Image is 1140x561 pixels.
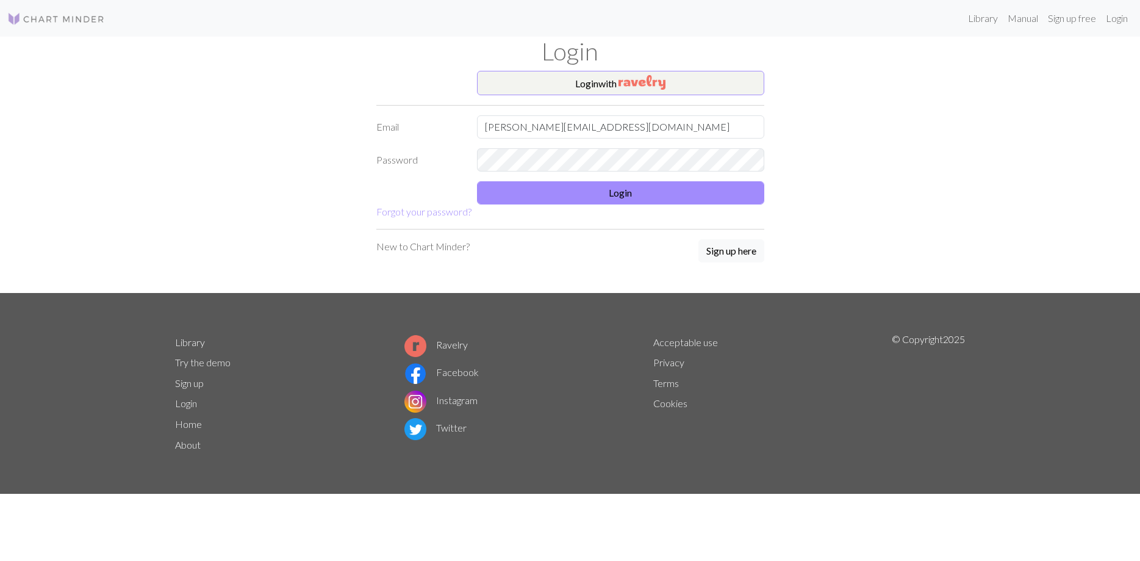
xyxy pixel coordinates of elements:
[369,148,470,172] label: Password
[1101,6,1133,31] a: Login
[698,239,764,262] button: Sign up here
[175,418,202,430] a: Home
[404,366,479,378] a: Facebook
[376,239,470,254] p: New to Chart Minder?
[369,115,470,139] label: Email
[404,335,426,357] img: Ravelry logo
[618,75,665,90] img: Ravelry
[477,71,764,95] button: Loginwith
[175,377,204,389] a: Sign up
[1003,6,1043,31] a: Manual
[404,418,426,440] img: Twitter logo
[376,206,471,217] a: Forgot your password?
[698,239,764,264] a: Sign up here
[404,422,467,433] a: Twitter
[7,12,105,26] img: Logo
[653,377,679,389] a: Terms
[175,397,197,409] a: Login
[892,332,965,455] p: © Copyright 2025
[404,339,468,350] a: Ravelry
[653,357,684,368] a: Privacy
[175,336,205,348] a: Library
[1043,6,1101,31] a: Sign up free
[477,181,764,204] button: Login
[963,6,1003,31] a: Library
[653,397,687,409] a: Cookies
[175,357,231,368] a: Try the demo
[404,394,478,406] a: Instagram
[175,439,201,451] a: About
[653,336,718,348] a: Acceptable use
[168,37,973,66] h1: Login
[404,363,426,385] img: Facebook logo
[404,391,426,413] img: Instagram logo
